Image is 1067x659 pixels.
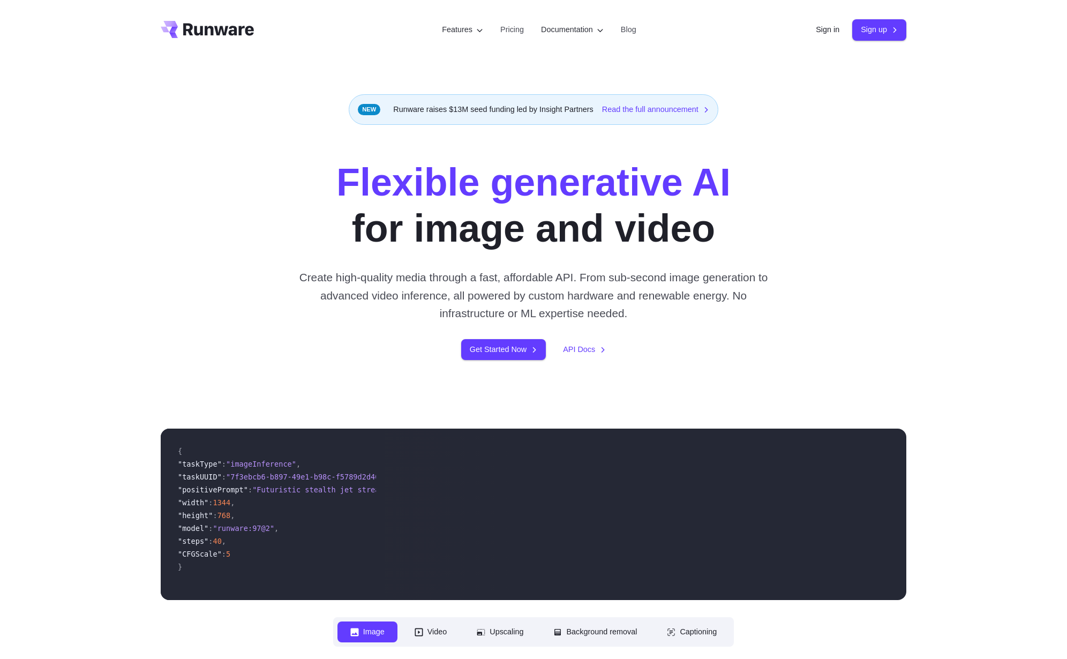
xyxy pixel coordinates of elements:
[337,621,397,642] button: Image
[226,460,296,468] span: "imageInference"
[208,498,213,507] span: :
[213,524,274,533] span: "runware:97@2"
[852,19,906,40] a: Sign up
[178,485,248,494] span: "positivePrompt"
[464,621,536,642] button: Upscaling
[178,550,222,558] span: "CFGScale"
[274,524,279,533] span: ,
[226,550,230,558] span: 5
[621,24,636,36] a: Blog
[222,473,226,481] span: :
[217,511,231,520] span: 768
[178,537,208,545] span: "steps"
[178,563,182,571] span: }
[541,24,604,36] label: Documentation
[161,21,254,38] a: Go to /
[540,621,650,642] button: Background removal
[248,485,252,494] span: :
[178,524,208,533] span: "model"
[336,159,731,251] h1: for image and video
[213,498,230,507] span: 1344
[222,460,226,468] span: :
[178,498,208,507] span: "width"
[252,485,651,494] span: "Futuristic stealth jet streaking through a neon-lit cityscape with glowing purple exhaust"
[816,24,839,36] a: Sign in
[295,268,772,322] p: Create high-quality media through a fast, affordable API. From sub-second image generation to adv...
[213,511,217,520] span: :
[500,24,524,36] a: Pricing
[178,511,213,520] span: "height"
[461,339,546,360] a: Get Started Now
[296,460,300,468] span: ,
[222,537,226,545] span: ,
[336,161,731,204] strong: Flexible generative AI
[230,498,235,507] span: ,
[349,94,718,125] div: Runware raises $13M seed funding led by Insight Partners
[208,524,213,533] span: :
[442,24,483,36] label: Features
[222,550,226,558] span: :
[602,103,709,116] a: Read the full announcement
[208,537,213,545] span: :
[178,473,222,481] span: "taskUUID"
[230,511,235,520] span: ,
[402,621,460,642] button: Video
[563,343,606,356] a: API Docs
[178,460,222,468] span: "taskType"
[654,621,730,642] button: Captioning
[226,473,393,481] span: "7f3ebcb6-b897-49e1-b98c-f5789d2d40d7"
[213,537,221,545] span: 40
[178,447,182,455] span: {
